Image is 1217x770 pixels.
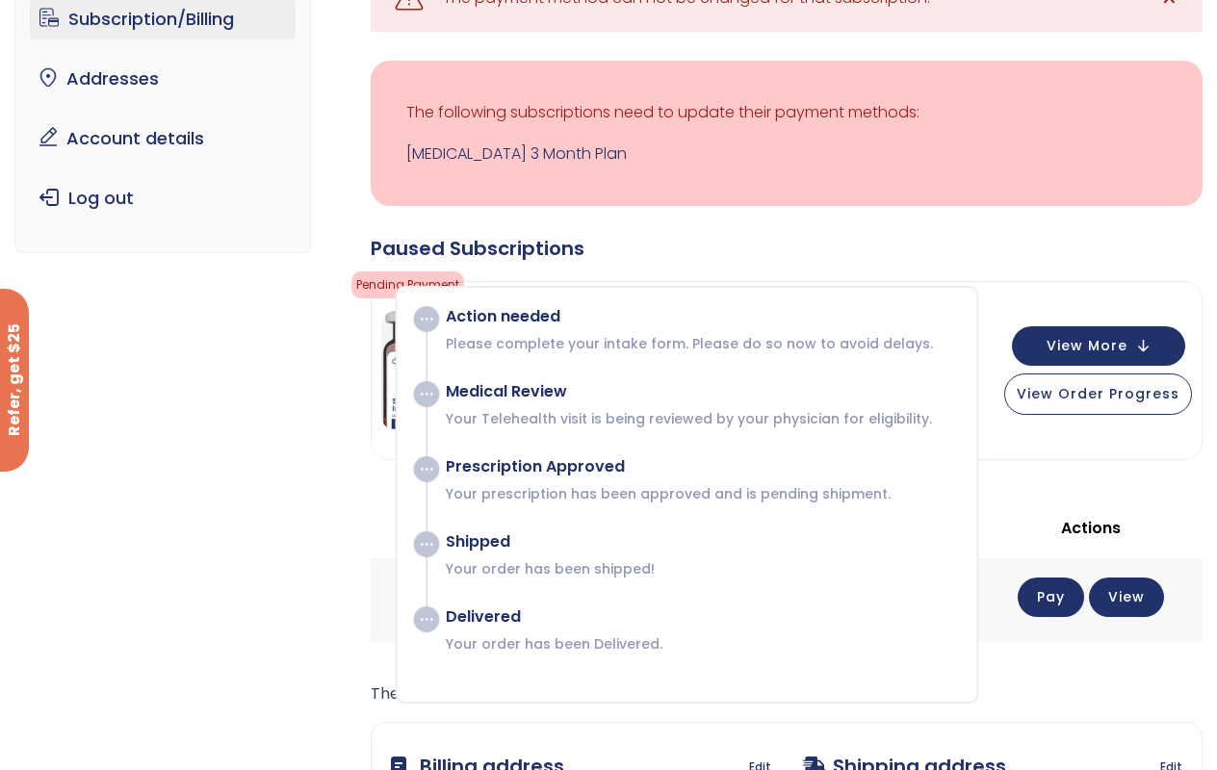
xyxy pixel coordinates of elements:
a: Log out [30,178,297,218]
div: Medical Review [446,382,957,401]
a: View [1089,577,1164,617]
span: Actions [1061,517,1121,539]
div: Paused Subscriptions [371,235,1203,262]
p: Please complete your intake form. Please do so now to avoid delays. [446,334,957,353]
a: Account details [30,118,297,159]
span: Pending Payment [351,271,464,298]
button: View Order Progress [1004,373,1192,415]
p: Your order has been Delivered. [446,634,957,654]
p: The following addresses will be used on the checkout page by default. [371,680,1203,707]
button: View More [1012,326,1185,366]
div: Delivered [446,607,957,627]
span: View Order Progress [1017,384,1179,403]
a: [MEDICAL_DATA] 3 Month Plan [406,141,1167,167]
div: Shipped [446,532,957,552]
a: Addresses [30,59,297,99]
p: Your order has been shipped! [446,559,957,578]
p: Your prescription has been approved and is pending shipment. [446,484,957,503]
a: Pay [1018,577,1084,617]
p: The following subscriptions need to update their payment methods: [406,99,1167,126]
div: Prescription Approved [446,457,957,476]
p: Your Telehealth visit is being reviewed by your physician for eligibility. [446,409,957,428]
span: View More [1047,340,1127,352]
div: Action needed [446,307,957,326]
